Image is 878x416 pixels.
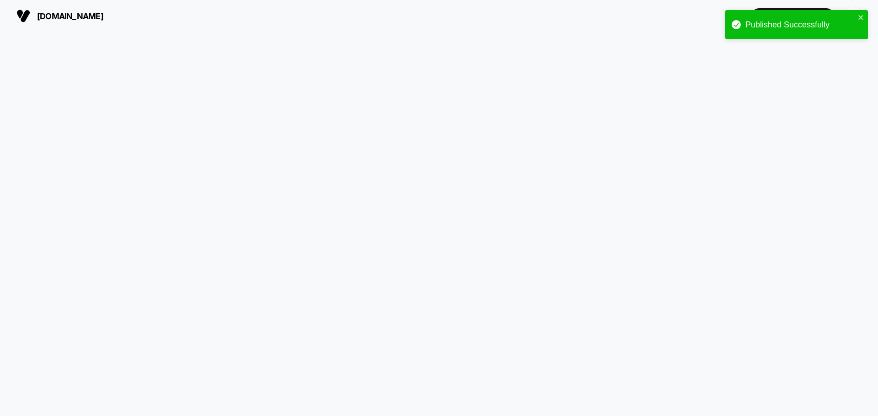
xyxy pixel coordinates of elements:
button: [DOMAIN_NAME] [14,9,106,23]
button: close [858,14,864,22]
div: Published Successfully [745,20,855,30]
div: DP [844,7,862,25]
button: DP [841,7,864,26]
img: Visually logo [16,9,30,23]
span: [DOMAIN_NAME] [37,11,103,21]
